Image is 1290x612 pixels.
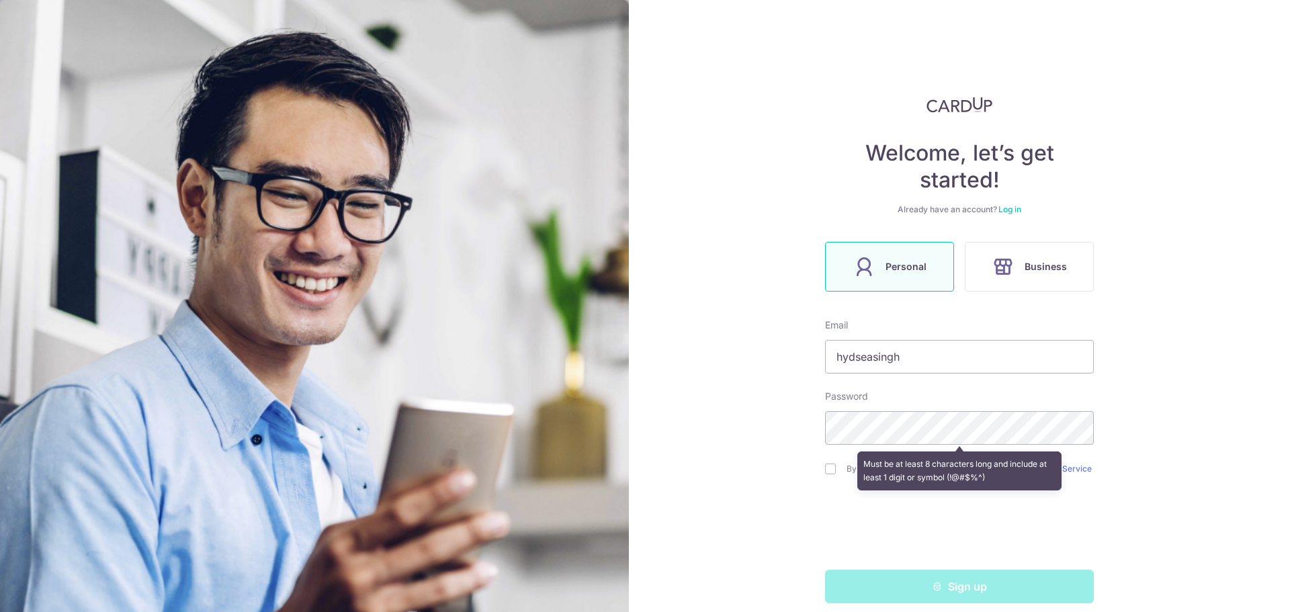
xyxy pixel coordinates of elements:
[959,242,1099,292] a: Business
[825,390,868,403] label: Password
[998,204,1021,214] a: Log in
[825,340,1094,374] input: Enter your Email
[825,318,848,332] label: Email
[820,242,959,292] a: Personal
[857,501,1062,554] iframe: reCAPTCHA
[825,140,1094,193] h4: Welcome, let’s get started!
[927,97,992,113] img: CardUp Logo
[857,451,1062,490] div: Must be at least 8 characters long and include at least 1 digit or symbol (!@#$%^)
[1025,259,1067,275] span: Business
[825,204,1094,215] div: Already have an account?
[886,259,927,275] span: Personal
